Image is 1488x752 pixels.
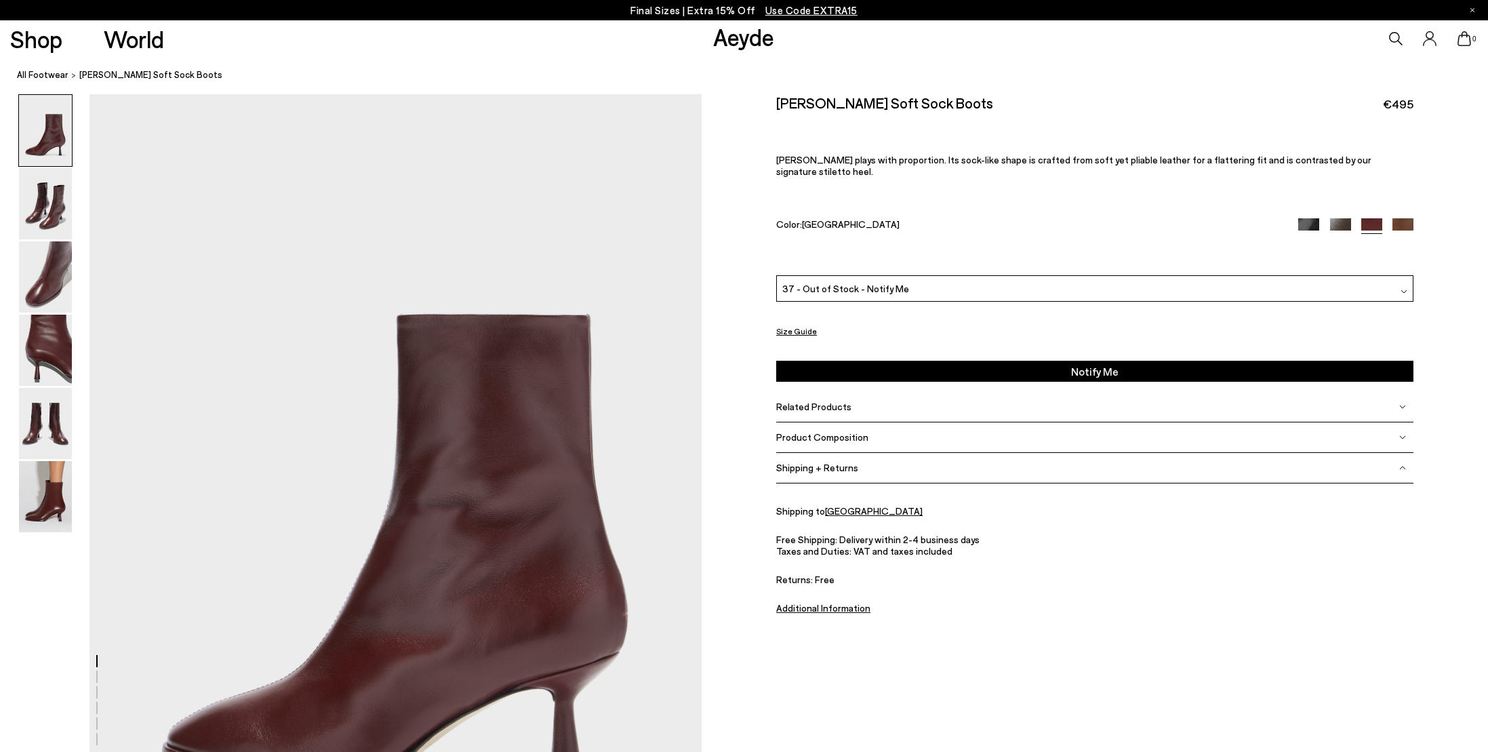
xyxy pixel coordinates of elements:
button: Notify Me [776,361,1413,382]
a: 0 [1457,31,1471,46]
span: Navigate to /collections/ss25-final-sizes [765,4,858,16]
button: Size Guide [776,323,817,340]
img: Dorothy Soft Sock Boots - Image 5 [19,388,72,459]
a: World [104,27,164,51]
span: €495 [1383,96,1413,113]
img: svg%3E [1399,464,1406,471]
p: Final Sizes | Extra 15% Off [630,2,858,19]
p: [PERSON_NAME] plays with proportion. Its sock-like shape is crafted from soft yet pliable leather... [776,154,1413,177]
img: Dorothy Soft Sock Boots - Image 2 [19,168,72,239]
img: svg%3E [1401,288,1407,295]
span: Shipping + Returns [776,462,858,473]
a: Shop [10,27,62,51]
h2: [PERSON_NAME] Soft Sock Boots [776,94,993,111]
a: Additional Information [776,602,870,614]
nav: breadcrumb [17,57,1488,94]
span: 0 [1471,35,1478,43]
span: 37 - Out of Stock - Notify Me [782,281,909,296]
span: Returns: Free [776,574,1413,585]
span: Related Products [776,401,851,412]
a: Aeyde [713,22,774,51]
img: svg%3E [1399,434,1406,441]
div: Color: [776,218,1278,234]
span: [PERSON_NAME] Soft Sock Boots [79,68,222,82]
a: [GEOGRAPHIC_DATA] [825,505,923,517]
span: [GEOGRAPHIC_DATA] [802,218,900,230]
div: Shipping to [776,505,1413,517]
img: svg%3E [1399,403,1406,410]
img: Dorothy Soft Sock Boots - Image 4 [19,315,72,386]
img: Dorothy Soft Sock Boots - Image 6 [19,461,72,532]
img: Dorothy Soft Sock Boots - Image 1 [19,95,72,166]
div: Free Shipping: Delivery within 2-4 business days Taxes and Duties: VAT and taxes included [776,534,1413,585]
a: All Footwear [17,68,68,82]
span: Product Composition [776,431,868,443]
img: Dorothy Soft Sock Boots - Image 3 [19,241,72,313]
